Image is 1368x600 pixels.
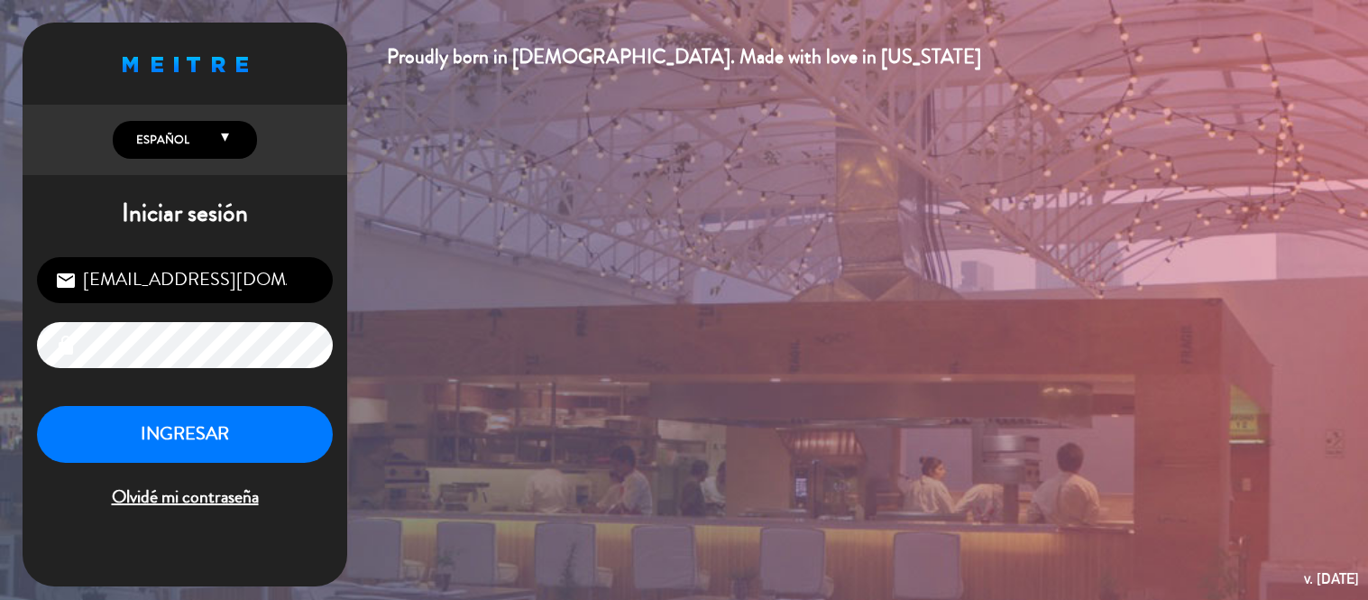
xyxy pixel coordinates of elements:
h1: Iniciar sesión [23,198,347,229]
span: Español [132,131,189,149]
input: Correo Electrónico [37,257,333,303]
div: v. [DATE] [1304,567,1359,591]
span: Olvidé mi contraseña [37,483,333,512]
i: lock [55,335,77,356]
i: email [55,270,77,291]
button: INGRESAR [37,406,333,463]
